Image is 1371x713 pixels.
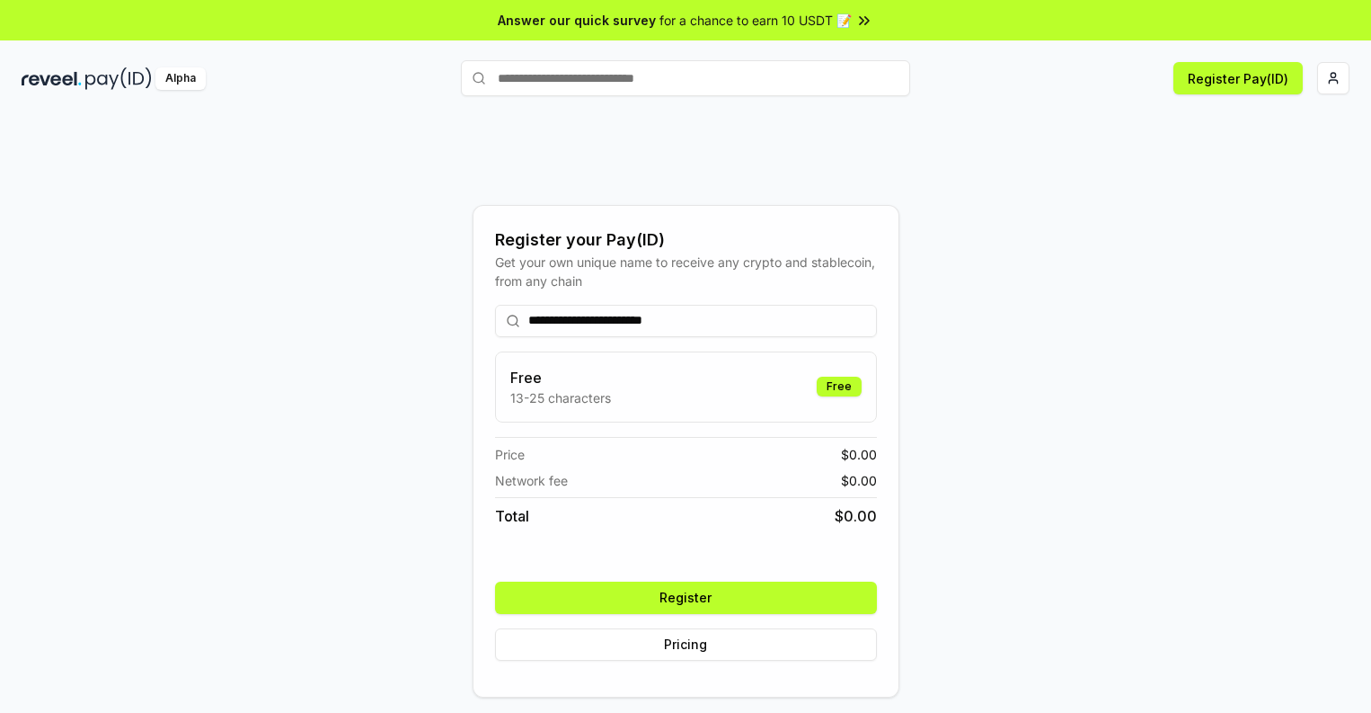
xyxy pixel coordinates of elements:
[817,377,862,397] div: Free
[498,11,656,30] span: Answer our quick survey
[495,628,877,661] button: Pricing
[495,445,525,464] span: Price
[510,367,611,388] h3: Free
[495,227,877,253] div: Register your Pay(ID)
[841,445,877,464] span: $ 0.00
[155,67,206,90] div: Alpha
[510,388,611,407] p: 13-25 characters
[659,11,852,30] span: for a chance to earn 10 USDT 📝
[495,505,529,527] span: Total
[22,67,82,90] img: reveel_dark
[835,505,877,527] span: $ 0.00
[1173,62,1303,94] button: Register Pay(ID)
[841,471,877,490] span: $ 0.00
[495,253,877,290] div: Get your own unique name to receive any crypto and stablecoin, from any chain
[495,471,568,490] span: Network fee
[495,582,877,614] button: Register
[85,67,152,90] img: pay_id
